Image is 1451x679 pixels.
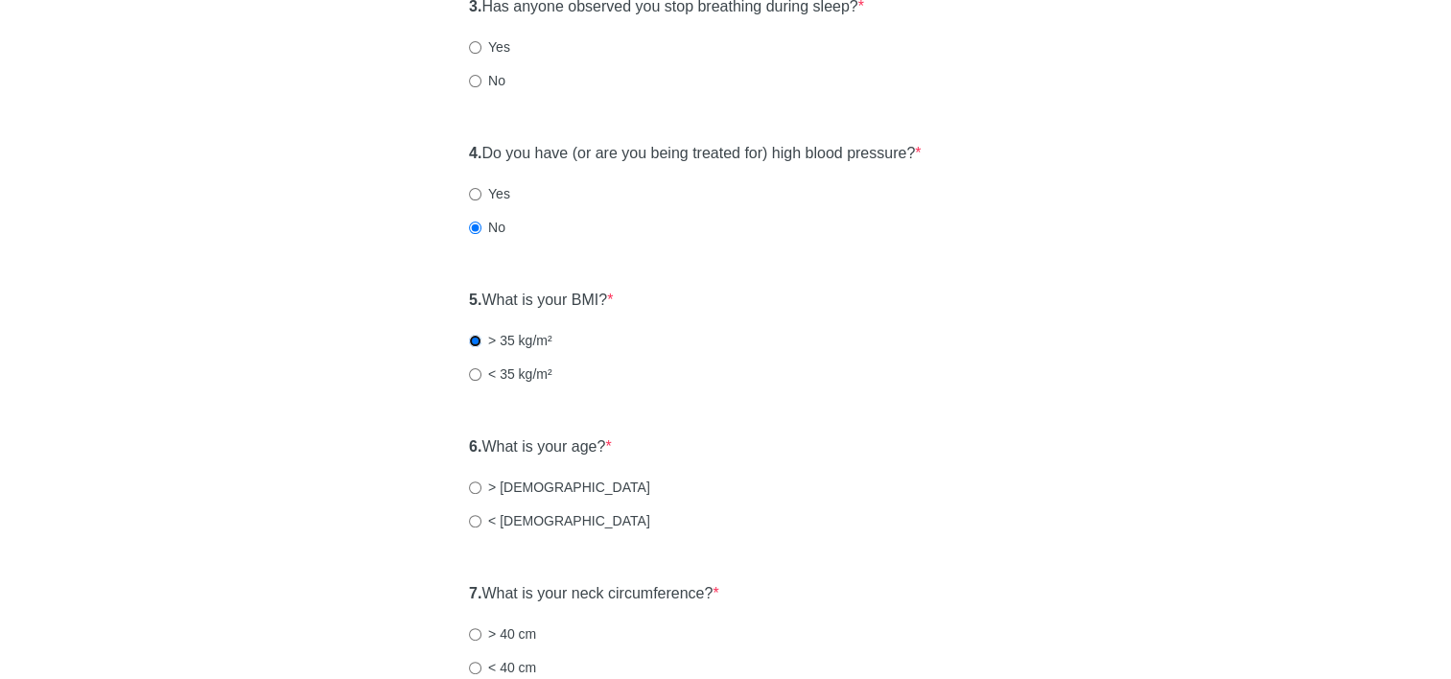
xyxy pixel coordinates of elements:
strong: 4. [469,145,481,161]
input: Yes [469,188,481,200]
input: > 40 cm [469,628,481,641]
label: > 40 cm [469,624,536,644]
input: < 40 cm [469,662,481,674]
label: > [DEMOGRAPHIC_DATA] [469,478,650,497]
label: < 35 kg/m² [469,364,552,384]
strong: 7. [469,585,481,601]
input: No [469,75,481,87]
label: No [469,218,505,237]
input: Yes [469,41,481,54]
label: No [469,71,505,90]
input: No [469,222,481,234]
strong: 6. [469,438,481,455]
label: < 40 cm [469,658,536,677]
label: Do you have (or are you being treated for) high blood pressure? [469,143,921,165]
strong: 5. [469,292,481,308]
label: Yes [469,37,510,57]
input: > 35 kg/m² [469,335,481,347]
label: Yes [469,184,510,203]
input: < 35 kg/m² [469,368,481,381]
label: < [DEMOGRAPHIC_DATA] [469,511,650,530]
label: > 35 kg/m² [469,331,552,350]
label: What is your BMI? [469,290,613,312]
label: What is your age? [469,436,612,458]
label: What is your neck circumference? [469,583,719,605]
input: > [DEMOGRAPHIC_DATA] [469,481,481,494]
input: < [DEMOGRAPHIC_DATA] [469,515,481,527]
